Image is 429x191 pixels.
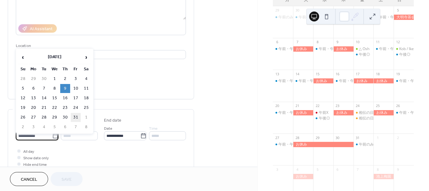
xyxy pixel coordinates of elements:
[394,78,414,84] div: 午前・午後◎
[60,84,70,93] td: 9
[295,135,300,140] div: 28
[313,116,333,121] div: 午後◎
[21,176,37,183] span: Cancel
[275,167,279,172] div: 3
[81,113,91,122] td: 1
[50,123,60,132] td: 5
[18,94,28,103] td: 12
[71,113,81,122] td: 31
[359,142,377,147] div: 午前のみ◎
[375,135,380,140] div: 1
[394,110,414,115] div: 午前・午後◎
[29,51,81,64] th: [DATE]
[359,52,370,57] div: 午後◎
[29,94,38,103] td: 13
[29,113,38,122] td: 27
[394,46,414,52] div: Kob / Ike
[295,72,300,76] div: 14
[354,110,374,115] div: 相伝の日Osh
[333,46,354,52] div: お休み
[354,46,374,52] div: △ Osh
[104,125,112,132] span: Date
[373,46,394,52] div: 午前・午後◎
[293,15,313,20] div: 午前のみ◎
[379,15,401,20] div: 午前・午後◎
[60,113,70,122] td: 30
[60,65,70,74] th: Th
[23,161,47,168] span: Hide end time
[39,84,49,93] td: 7
[373,15,394,20] div: 午前・午後◎
[315,104,320,108] div: 22
[395,40,400,44] div: 12
[81,65,91,74] th: Sa
[355,135,360,140] div: 31
[71,84,81,93] td: 10
[399,78,422,84] div: 午前・午後◎
[333,78,354,84] div: 午前・午後◎
[60,103,70,112] td: 23
[23,155,49,161] span: Show date only
[71,74,81,83] td: 3
[29,74,38,83] td: 29
[293,78,313,84] div: 午前・午後◎
[50,103,60,112] td: 22
[278,78,301,84] div: 午前・午後◎
[395,72,400,76] div: 19
[354,78,374,84] div: お休み
[315,8,320,13] div: 1
[39,65,49,74] th: Tu
[315,135,320,140] div: 29
[335,167,340,172] div: 6
[295,40,300,44] div: 7
[29,84,38,93] td: 6
[18,113,28,122] td: 26
[319,116,330,121] div: 午後◎
[81,123,91,132] td: 8
[355,104,360,108] div: 24
[273,15,293,20] div: 午前のみ◎
[50,65,60,74] th: We
[335,40,340,44] div: 9
[319,110,328,115] div: 午前X
[71,123,81,132] td: 7
[399,52,410,57] div: 午後◎
[399,46,414,52] div: Kob / Ike
[50,94,60,103] td: 15
[395,8,400,13] div: 5
[273,142,293,147] div: 午前・午後◎
[29,123,38,132] td: 3
[354,142,374,147] div: 午前のみ◎
[275,72,279,76] div: 13
[399,110,422,115] div: 午前・午後◎
[71,65,81,74] th: Fr
[293,110,313,115] div: お休み
[354,52,374,57] div: 午後◎
[315,72,320,76] div: 15
[379,46,401,52] div: 午前・午後◎
[275,104,279,108] div: 20
[278,142,301,147] div: 午前・午後◎
[81,74,91,83] td: 4
[394,52,414,57] div: 午後◎
[275,40,279,44] div: 6
[273,78,293,84] div: 午前・午後◎
[104,117,121,124] div: End date
[293,174,313,179] div: お休み
[81,94,91,103] td: 18
[293,142,353,147] div: お休み
[275,135,279,140] div: 27
[315,40,320,44] div: 8
[355,167,360,172] div: 7
[18,51,28,63] span: ‹
[373,110,394,115] div: お休み
[333,110,354,115] div: お休み
[373,78,394,84] div: お休み
[16,43,185,49] div: Location
[354,116,374,121] div: 相伝の日
[313,46,333,52] div: 午前・午後◎
[60,94,70,103] td: 16
[315,167,320,172] div: 5
[313,78,333,84] div: お休み
[82,51,91,63] span: ›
